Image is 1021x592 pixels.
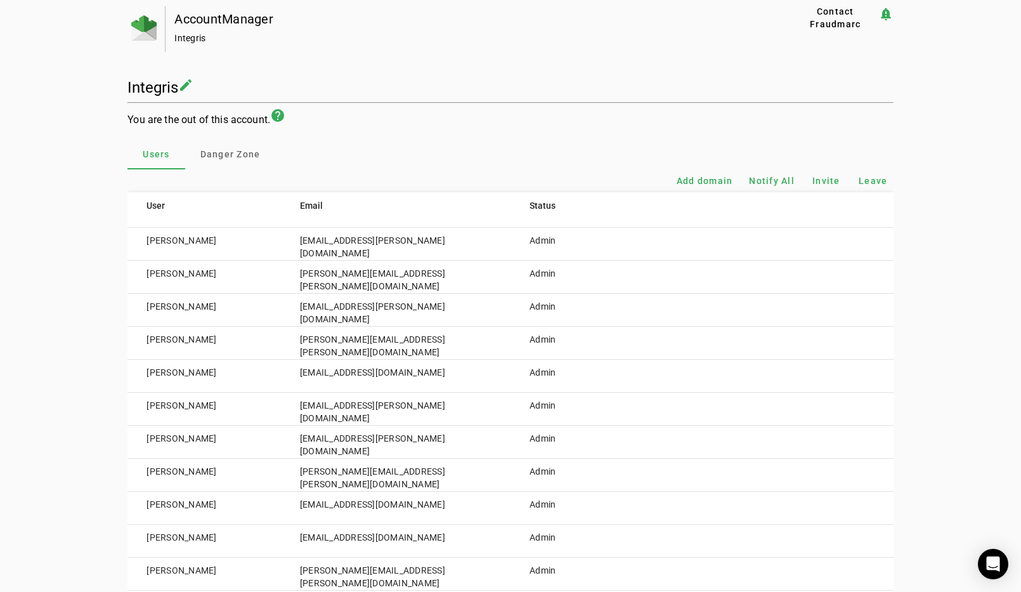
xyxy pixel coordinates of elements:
td: Admin [510,459,625,492]
button: Notify All [744,169,800,192]
button: Contact Fraudmarc [793,6,878,29]
td: [EMAIL_ADDRESS][DOMAIN_NAME] [281,492,510,525]
button: Invite [806,169,847,192]
div: Open Intercom Messenger [978,549,1008,579]
div: Email [300,199,500,213]
button: Leave [853,169,894,192]
span: Add domain [677,174,733,187]
td: [PERSON_NAME] [127,327,281,360]
span: Invite [812,174,840,187]
div: User [146,199,165,213]
mat-icon: help [270,108,285,123]
td: [EMAIL_ADDRESS][PERSON_NAME][DOMAIN_NAME] [281,393,510,426]
td: Admin [510,228,625,261]
td: [EMAIL_ADDRESS][PERSON_NAME][DOMAIN_NAME] [281,426,510,459]
td: [PERSON_NAME][EMAIL_ADDRESS][PERSON_NAME][DOMAIN_NAME] [281,327,510,360]
td: Admin [510,294,625,327]
td: Admin [510,492,625,525]
span: Danger Zone [200,150,261,159]
td: [EMAIL_ADDRESS][PERSON_NAME][DOMAIN_NAME] [281,228,510,261]
mat-icon: notification_important [878,6,894,22]
span: You are the out of this account. [127,114,270,126]
td: Admin [510,426,625,459]
span: Leave [859,174,887,187]
td: Admin [510,261,625,294]
span: Contact Fraudmarc [798,5,873,30]
div: Integris [174,32,752,44]
td: [PERSON_NAME] [127,459,281,492]
mat-icon: create [178,77,193,93]
td: [PERSON_NAME] [127,558,281,591]
td: [PERSON_NAME] [127,294,281,327]
td: [PERSON_NAME] [127,228,281,261]
td: Admin [510,360,625,393]
button: Add domain [672,169,738,192]
td: [PERSON_NAME] [127,492,281,525]
td: [EMAIL_ADDRESS][PERSON_NAME][DOMAIN_NAME] [281,294,510,327]
td: [PERSON_NAME] [127,426,281,459]
td: [EMAIL_ADDRESS][DOMAIN_NAME] [281,360,510,393]
td: [PERSON_NAME] [127,525,281,558]
td: Admin [510,525,625,558]
img: Fraudmarc Logo [131,15,157,41]
div: User [146,199,271,213]
td: [PERSON_NAME][EMAIL_ADDRESS][PERSON_NAME][DOMAIN_NAME] [281,459,510,492]
div: AccountManager [174,13,752,25]
td: [PERSON_NAME][EMAIL_ADDRESS][PERSON_NAME][DOMAIN_NAME] [281,261,510,294]
td: [PERSON_NAME] [127,393,281,426]
span: Notify All [749,174,795,187]
h1: Integris [127,79,178,96]
td: [PERSON_NAME] [127,261,281,294]
td: Admin [510,393,625,426]
td: [EMAIL_ADDRESS][DOMAIN_NAME] [281,525,510,558]
div: Status [530,199,556,213]
app-page-header: AccountManager [127,6,894,52]
td: Admin [510,327,625,360]
div: Email [300,199,323,213]
td: [PERSON_NAME][EMAIL_ADDRESS][PERSON_NAME][DOMAIN_NAME] [281,558,510,591]
span: Users [143,150,169,159]
td: Admin [510,558,625,591]
div: Status [530,199,615,213]
td: [PERSON_NAME] [127,360,281,393]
